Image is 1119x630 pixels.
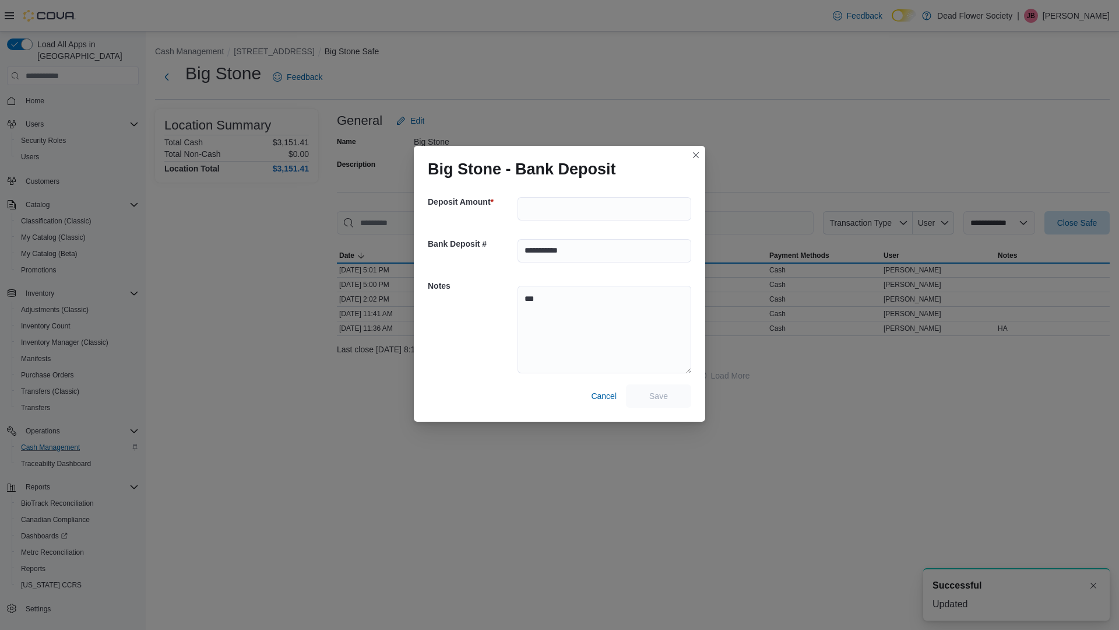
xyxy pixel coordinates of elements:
[428,190,515,213] h5: Deposit Amount
[586,384,621,408] button: Cancel
[626,384,691,408] button: Save
[428,232,515,256] h5: Bank Deposit #
[591,390,617,402] span: Cancel
[428,274,515,297] h5: Notes
[428,160,616,178] h1: Big Stone - Bank Deposit
[689,148,703,162] button: Closes this modal window
[649,390,668,402] span: Save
